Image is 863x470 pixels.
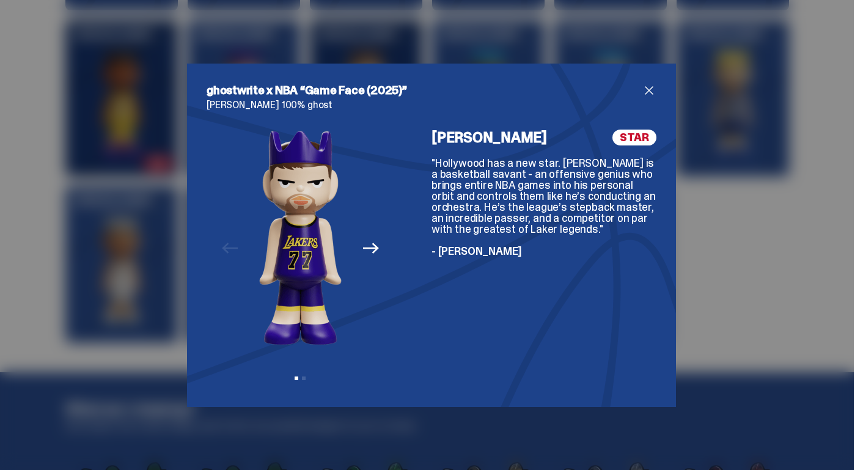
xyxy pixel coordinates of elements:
[431,244,522,259] span: - [PERSON_NAME]
[358,235,384,262] button: Next
[295,376,298,380] button: View slide 1
[642,83,656,98] button: close
[302,376,306,380] button: View slide 2
[431,130,547,145] h4: [PERSON_NAME]
[431,158,656,257] div: "Hollywood has a new star. [PERSON_NAME] is a basketball savant - an offensive genius who brings ...
[612,130,656,145] span: STAR
[207,100,656,110] p: [PERSON_NAME] 100% ghost
[259,130,342,345] img: NBA%20Game%20Face%20-%20Website%20Archive.258.png
[207,83,642,98] h2: ghostwrite x NBA “Game Face (2025)”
